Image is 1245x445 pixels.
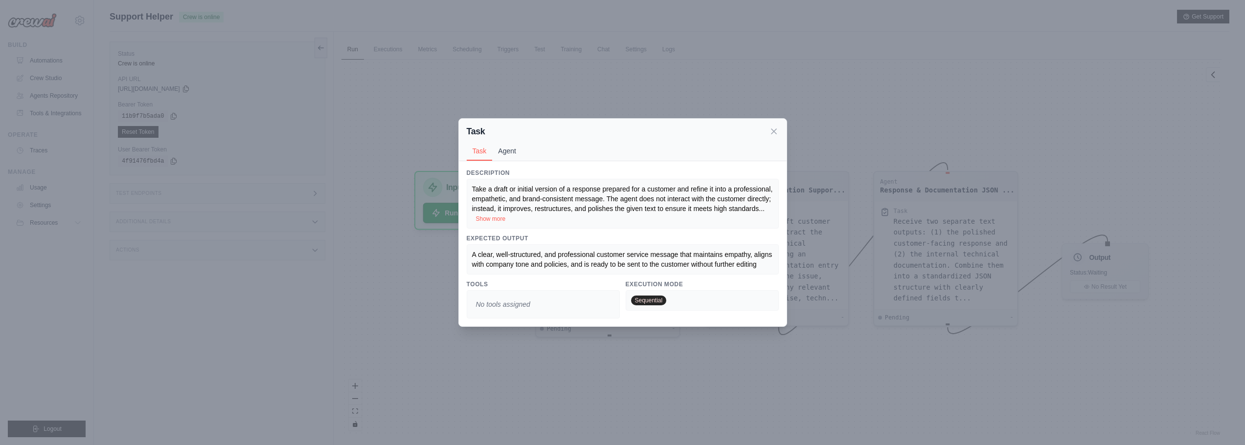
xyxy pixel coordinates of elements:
[472,184,773,223] div: ...
[467,280,620,288] h3: Tools
[472,185,773,212] span: Take a draft or initial version of a response prepared for a customer and refine it into a profes...
[631,296,667,305] span: Sequential
[472,296,534,313] span: No tools assigned
[467,125,485,138] h2: Task
[492,142,522,160] button: Agent
[467,142,493,161] button: Task
[467,234,779,242] h3: Expected Output
[472,251,774,268] span: A clear, well-structured, and professional customer service message that maintains empathy, align...
[626,280,779,288] h3: Execution Mode
[467,169,779,177] h3: Description
[476,215,506,223] button: Show more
